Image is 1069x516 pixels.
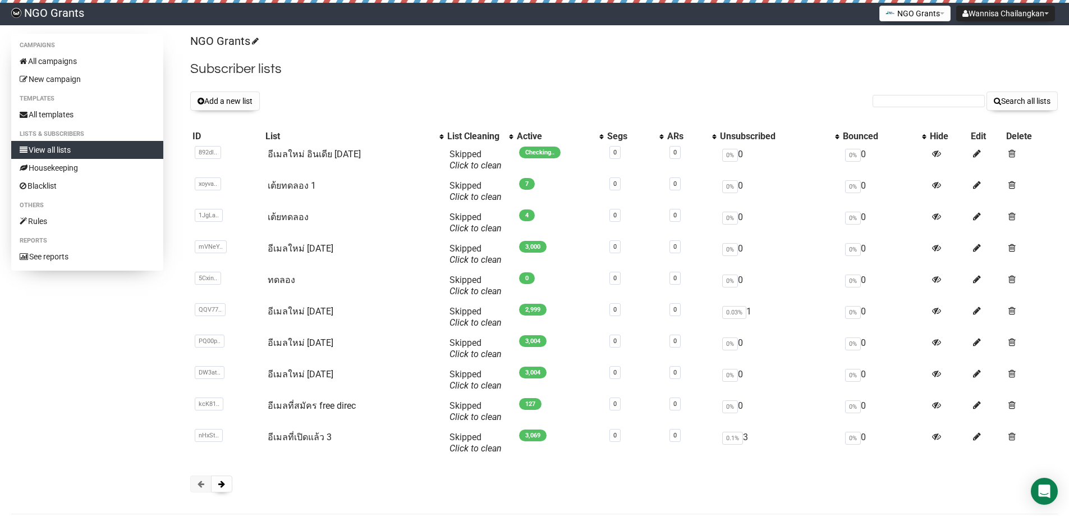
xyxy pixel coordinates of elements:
[519,241,547,253] span: 3,000
[722,212,738,225] span: 0%
[722,306,746,319] span: 0.03%
[268,369,333,380] a: อีเมลใหม่ [DATE]
[268,432,332,442] a: อีเมลที่เปิดแล้ว 3
[449,149,502,171] span: Skipped
[11,212,163,230] a: Rules
[969,129,1003,144] th: Edit: No sort applied, sorting is disabled
[722,149,738,162] span: 0%
[718,176,841,207] td: 0
[720,131,829,142] div: Unsubscribed
[613,369,617,376] a: 0
[841,427,928,459] td: 0
[449,443,502,454] a: Click to clean
[519,147,561,158] span: Checking..
[11,234,163,248] li: Reports
[268,149,361,159] a: อีเมลใหม่ อินเดีย [DATE]
[971,131,1001,142] div: Edit
[841,270,928,302] td: 0
[673,275,677,282] a: 0
[192,131,261,142] div: ID
[845,400,861,413] span: 0%
[449,180,502,202] span: Skipped
[673,432,677,439] a: 0
[449,254,502,265] a: Click to clean
[11,8,21,18] img: 17080ac3efa689857045ce3784bc614b
[190,129,263,144] th: ID: No sort applied, sorting is disabled
[930,131,966,142] div: Hide
[722,369,738,382] span: 0%
[841,207,928,239] td: 0
[519,430,547,441] span: 3,069
[667,131,706,142] div: ARs
[519,209,535,221] span: 4
[845,432,861,445] span: 0%
[195,209,223,222] span: 1JgLa..
[268,180,316,191] a: เต้ยทดลอง 1
[718,144,841,176] td: 0
[11,159,163,177] a: Housekeeping
[879,6,951,21] button: NGO Grants
[195,240,227,253] span: mVNeY..
[1006,131,1056,142] div: Delete
[1004,129,1058,144] th: Delete: No sort applied, sorting is disabled
[673,212,677,219] a: 0
[268,400,356,411] a: อีเมลที่สมัคร free direc
[613,212,617,219] a: 0
[928,129,969,144] th: Hide: No sort applied, sorting is disabled
[268,275,295,285] a: ทดลอง
[190,92,260,111] button: Add a new list
[268,212,309,222] a: เต้ยทดลอง
[11,141,163,159] a: View all lists
[841,302,928,333] td: 0
[195,335,224,348] span: PQ00p..
[845,243,861,256] span: 0%
[449,432,502,454] span: Skipped
[11,52,163,70] a: All campaigns
[449,369,502,391] span: Skipped
[718,302,841,333] td: 1
[195,272,221,285] span: 5Cxin..
[613,180,617,188] a: 0
[613,306,617,313] a: 0
[613,275,617,282] a: 0
[845,180,861,193] span: 0%
[449,286,502,296] a: Click to clean
[607,131,654,142] div: Segs
[195,146,221,159] span: 892dl..
[195,398,223,410] span: kcK81..
[841,176,928,207] td: 0
[195,303,226,316] span: QQV77..
[845,275,861,287] span: 0%
[11,177,163,195] a: Blacklist
[613,400,617,408] a: 0
[519,272,535,284] span: 0
[449,400,502,422] span: Skipped
[519,367,547,378] span: 3,004
[449,191,502,202] a: Click to clean
[673,306,677,313] a: 0
[195,366,224,379] span: DW3at..
[673,400,677,408] a: 0
[449,275,502,296] span: Skipped
[268,243,333,254] a: อีเมลใหม่ [DATE]
[845,369,861,382] span: 0%
[519,178,535,190] span: 7
[195,177,221,190] span: xoyva..
[845,149,861,162] span: 0%
[11,248,163,266] a: See reports
[449,337,502,359] span: Skipped
[445,129,515,144] th: List Cleaning: No sort applied, activate to apply an ascending sort
[268,306,333,317] a: อีเมลใหม่ [DATE]
[190,59,1058,79] h2: Subscriber lists
[718,207,841,239] td: 0
[195,429,223,442] span: nHxSt..
[722,275,738,287] span: 0%
[613,243,617,250] a: 0
[447,131,503,142] div: List Cleaning
[841,333,928,364] td: 0
[449,412,502,422] a: Click to clean
[718,364,841,396] td: 0
[613,337,617,345] a: 0
[190,34,257,48] a: NGO Grants
[613,432,617,439] a: 0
